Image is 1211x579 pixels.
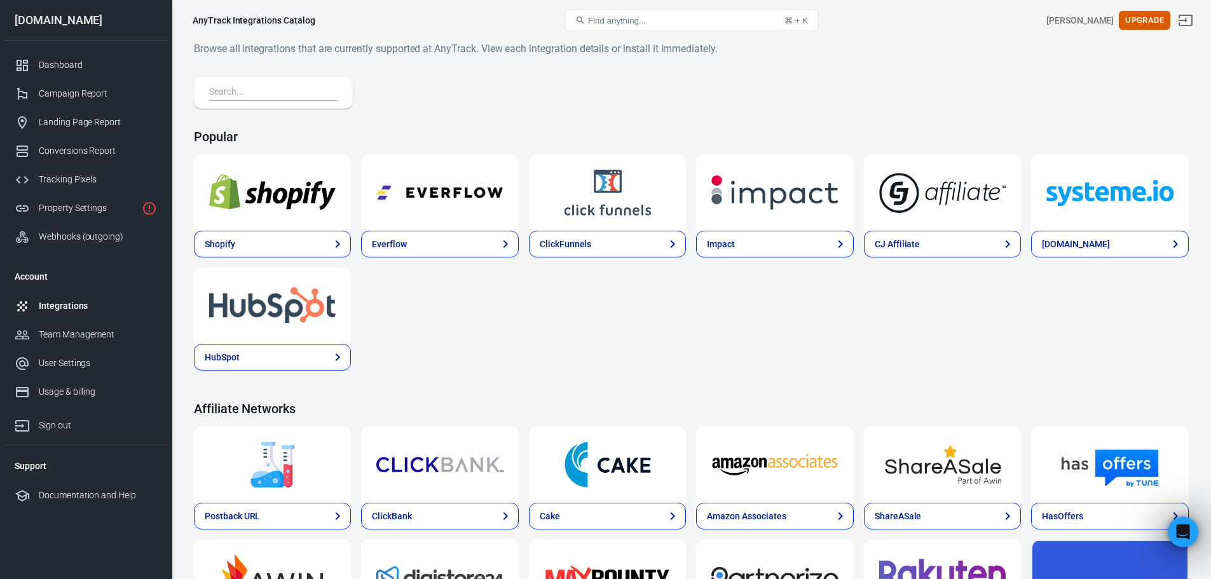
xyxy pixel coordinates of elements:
div: User Settings [39,357,157,370]
button: Find anything...⌘ + K [564,10,819,31]
img: CJ Affiliate [879,170,1006,215]
div: Shopify [205,238,235,251]
div: ClickBank [372,510,412,523]
img: Postback URL [209,442,336,487]
img: Systeme.io [1046,170,1173,215]
div: ShareASale [875,510,922,523]
img: Impact [711,170,838,215]
a: ShareASale [864,426,1021,503]
a: Landing Page Report [4,108,167,137]
a: Dashboard [4,51,167,79]
div: Landing Page Report [39,116,157,129]
div: Conversions Report [39,144,157,158]
img: Cake [544,442,671,487]
h4: Affiliate Networks [194,401,1189,416]
div: AnyTrack Integrations Catalog [193,14,315,27]
div: CJ Affiliate [875,238,920,251]
h6: Browse all integrations that are currently supported at AnyTrack. View each integration details o... [194,41,1189,57]
a: Everflow [361,231,518,257]
img: HubSpot [209,283,336,329]
div: ClickFunnels [540,238,591,251]
li: Account [4,261,167,292]
div: Everflow [372,238,407,251]
a: Property Settings [4,194,167,222]
img: Shopify [209,170,336,215]
a: HubSpot [194,268,351,344]
h4: Popular [194,129,1189,144]
div: Integrations [39,299,157,313]
div: HubSpot [205,351,240,364]
div: Campaign Report [39,87,157,100]
a: Integrations [4,292,167,320]
img: ShareASale [879,442,1006,487]
a: HubSpot [194,344,351,371]
a: Usage & billing [4,378,167,406]
a: Sign out [1170,5,1201,36]
div: Webhooks (outgoing) [39,230,157,243]
div: Account id: X1bacXib [1046,14,1114,27]
div: Amazon Associates [707,510,786,523]
a: CJ Affiliate [864,154,1021,231]
div: HasOffers [1042,510,1083,523]
a: HasOffers [1031,426,1188,503]
a: ClickBank [361,503,518,529]
a: ShareASale [864,503,1021,529]
a: User Settings [4,349,167,378]
a: Shopify [194,231,351,257]
a: Campaign Report [4,79,167,108]
a: Impact [696,154,853,231]
a: ClickFunnels [529,154,686,231]
input: Search... [209,85,332,101]
a: Systeme.io [1031,154,1188,231]
a: Shopify [194,154,351,231]
a: Cake [529,503,686,529]
a: Impact [696,231,853,257]
a: Cake [529,426,686,503]
a: ClickFunnels [529,231,686,257]
img: ClickBank [376,442,503,487]
div: Sign out [39,419,157,432]
div: Impact [707,238,735,251]
iframe: Intercom live chat [1168,517,1198,547]
div: [DOMAIN_NAME] [4,15,167,26]
button: Upgrade [1119,11,1170,31]
a: Postback URL [194,426,351,503]
div: Team Management [39,328,157,341]
span: Find anything... [588,16,646,25]
a: Amazon Associates [696,426,853,503]
a: Amazon Associates [696,503,853,529]
div: Dashboard [39,58,157,72]
li: Support [4,451,167,481]
a: Team Management [4,320,167,349]
a: Conversions Report [4,137,167,165]
div: Usage & billing [39,385,157,398]
a: HasOffers [1031,503,1188,529]
a: Everflow [361,154,518,231]
div: Postback URL [205,510,260,523]
img: HasOffers [1046,442,1173,487]
svg: Property is not installed yet [142,201,157,216]
div: Tracking Pixels [39,173,157,186]
a: Postback URL [194,503,351,529]
a: CJ Affiliate [864,231,1021,257]
div: Property Settings [39,201,137,215]
div: Cake [540,510,560,523]
a: Webhooks (outgoing) [4,222,167,251]
a: Tracking Pixels [4,165,167,194]
img: Everflow [376,170,503,215]
a: ClickBank [361,426,518,503]
img: Amazon Associates [711,442,838,487]
div: Documentation and Help [39,489,157,502]
a: Sign out [4,406,167,440]
div: [DOMAIN_NAME] [1042,238,1109,251]
div: ⌘ + K [784,16,808,25]
a: [DOMAIN_NAME] [1031,231,1188,257]
img: ClickFunnels [544,170,671,215]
